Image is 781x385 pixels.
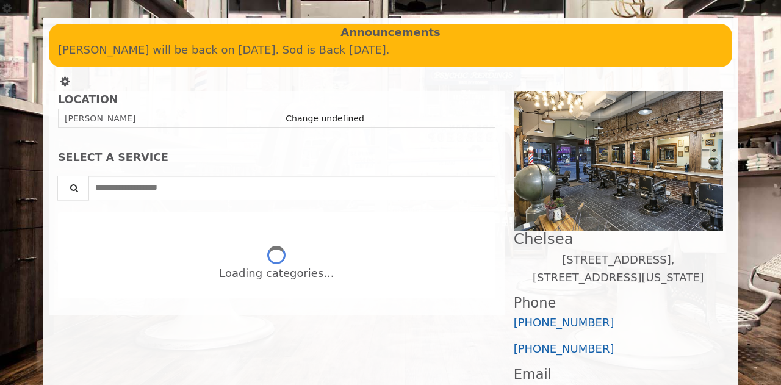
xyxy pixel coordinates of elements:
[65,113,135,123] span: [PERSON_NAME]
[340,24,441,41] b: Announcements
[219,265,334,282] div: Loading categories...
[514,342,614,355] a: [PHONE_NUMBER]
[58,93,118,106] b: LOCATION
[514,316,614,329] a: [PHONE_NUMBER]
[514,231,723,247] h2: Chelsea
[286,113,364,123] a: Change undefined
[514,295,723,311] h3: Phone
[514,251,723,287] p: [STREET_ADDRESS],[STREET_ADDRESS][US_STATE]
[58,41,723,59] p: [PERSON_NAME] will be back on [DATE]. Sod is Back [DATE].
[57,176,89,200] button: Service Search
[58,152,495,164] div: SELECT A SERVICE
[514,367,723,382] h3: Email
